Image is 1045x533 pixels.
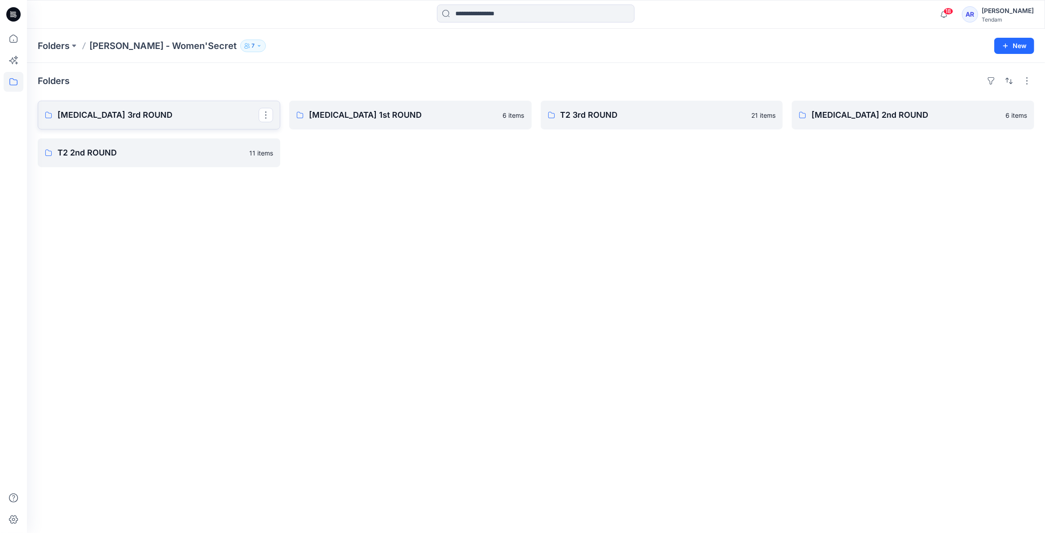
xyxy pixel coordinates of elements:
div: Tendam [982,16,1034,23]
div: [PERSON_NAME] [982,5,1034,16]
p: 7 [251,41,255,51]
button: New [994,38,1034,54]
p: [PERSON_NAME] - Women'Secret [89,40,237,52]
a: T2 2nd ROUND11 items [38,138,280,167]
a: T2 3rd ROUND21 items [541,101,783,129]
p: [MEDICAL_DATA] 2nd ROUND [811,109,1000,121]
p: 6 items [503,111,525,120]
p: T2 3rd ROUND [560,109,746,121]
p: T2 2nd ROUND [57,147,244,159]
p: 6 items [1005,111,1027,120]
button: 7 [240,40,266,52]
a: Folders [38,40,70,52]
a: [MEDICAL_DATA] 3rd ROUND [38,101,280,129]
a: [MEDICAL_DATA] 1st ROUND6 items [289,101,532,129]
a: [MEDICAL_DATA] 2nd ROUND6 items [792,101,1034,129]
p: 21 items [751,111,776,120]
p: 11 items [249,148,273,158]
span: 18 [944,8,953,15]
div: AR [962,6,978,22]
h4: Folders [38,76,70,86]
p: [MEDICAL_DATA] 1st ROUND [309,109,498,121]
p: [MEDICAL_DATA] 3rd ROUND [57,109,259,121]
